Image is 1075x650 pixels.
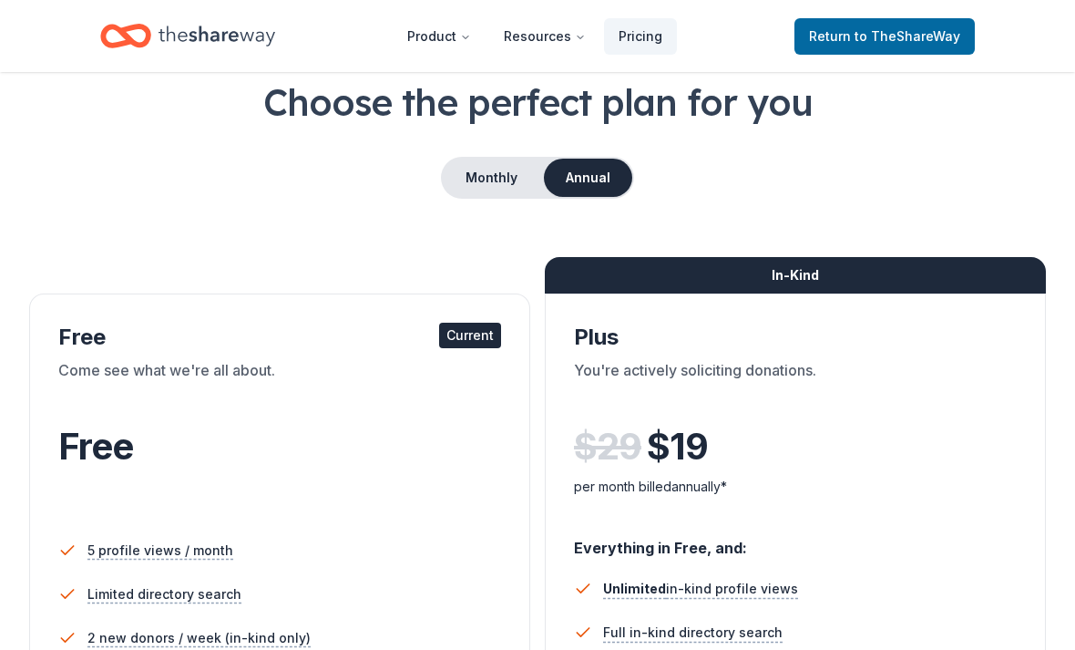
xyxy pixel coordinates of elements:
span: Limited directory search [87,583,241,605]
a: Returnto TheShareWay [794,18,975,55]
span: Return [809,26,960,47]
span: in-kind profile views [603,581,798,596]
nav: Main [393,15,677,57]
h1: Choose the perfect plan for you [29,77,1046,128]
span: Full in-kind directory search [603,622,783,644]
a: Pricing [604,18,677,55]
span: 2 new donors / week (in-kind only) [87,627,311,649]
button: Monthly [443,159,540,197]
div: per month billed annually* [574,476,1017,498]
div: Plus [574,323,1017,352]
div: In-Kind [545,257,1046,294]
a: Home [100,15,275,57]
span: $ 19 [647,421,708,472]
div: Free [58,323,501,352]
div: Everything in Free, and: [574,521,1017,560]
span: Unlimited [603,581,666,596]
div: Come see what we're all about. [58,359,501,410]
span: 5 profile views / month [87,540,233,562]
div: You're actively soliciting donations. [574,359,1017,410]
span: Free [58,424,133,469]
button: Annual [544,159,632,197]
button: Resources [489,18,600,55]
button: Product [393,18,486,55]
div: Current [439,323,501,348]
span: to TheShareWay [855,28,960,44]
